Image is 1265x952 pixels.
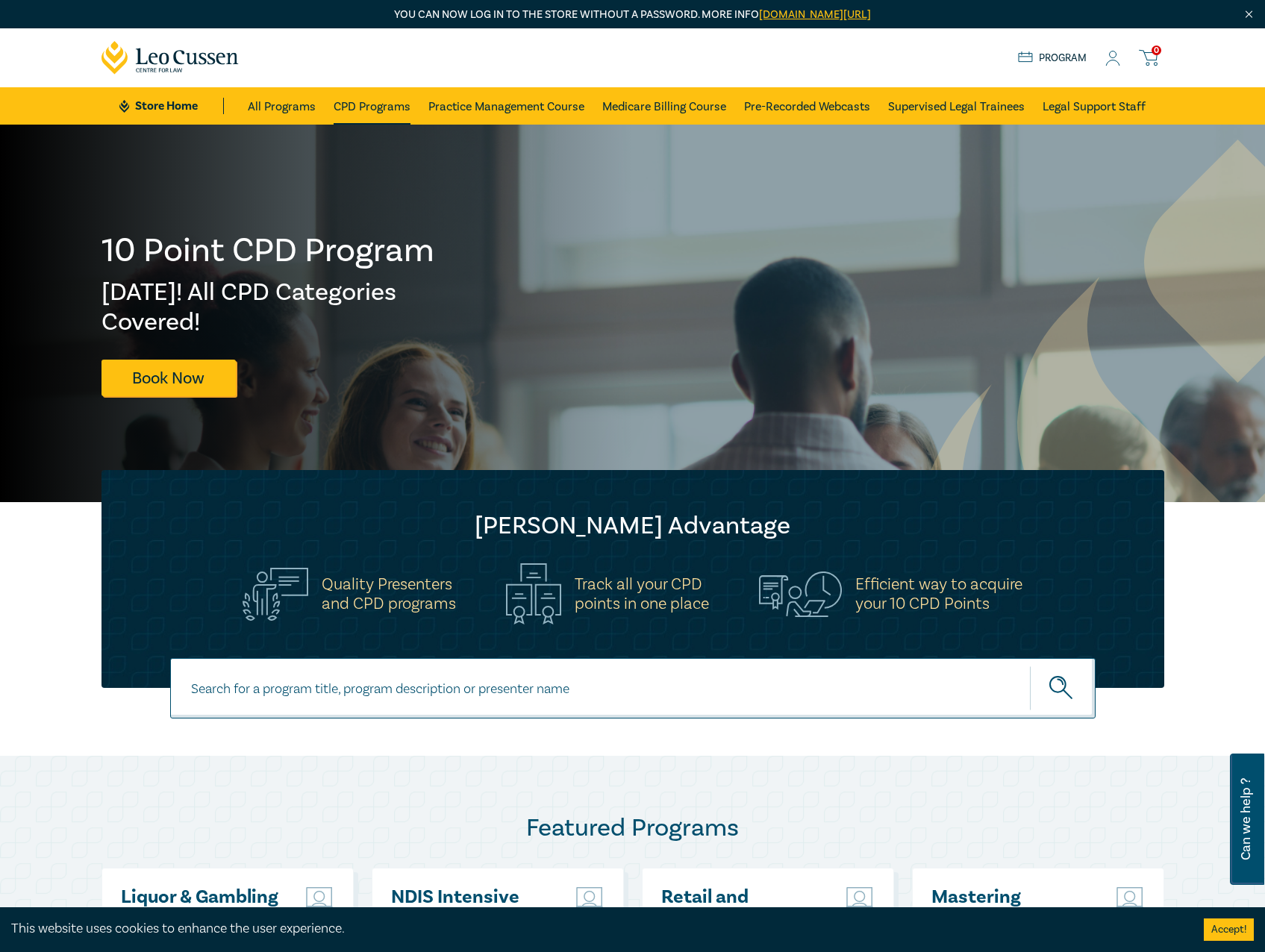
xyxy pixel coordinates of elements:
[248,87,316,125] a: All Programs
[1204,918,1254,941] button: Accept cookies
[602,87,726,125] a: Medicare Billing Course
[759,571,842,616] img: Efficient way to acquire<br>your 10 CPD Points
[101,7,1164,23] p: You can now log in to the store without a password. More info
[1152,46,1161,55] span: 0
[575,887,605,911] img: Live Stream
[1115,887,1145,911] img: Live Stream
[119,98,223,114] a: Store Home
[1243,8,1255,21] img: Close
[1043,87,1146,125] a: Legal Support Staff
[391,887,552,907] a: NDIS Intensive
[11,919,1181,939] div: This website uses cookies to enhance the user experience.
[759,7,871,22] a: [DOMAIN_NAME][URL]
[131,511,1134,541] h2: [PERSON_NAME] Advantage
[506,563,561,624] img: Track all your CPD<br>points in one place
[322,574,456,613] h5: Quality Presenters and CPD programs
[101,813,1164,843] h2: Featured Programs
[121,887,281,948] a: Liquor & Gambling Law – Licensing, Compliance & Regulations
[101,360,236,396] a: Book Now
[845,887,875,911] img: Live Stream
[243,568,308,621] img: Quality Presenters<br>and CPD programs
[575,574,709,613] h5: Track all your CPD points in one place
[304,887,334,911] img: Live Stream
[661,887,822,948] a: Retail and Commercial Leases - A Practical Guide ([DATE])
[101,231,436,270] h1: 10 Point CPD Program
[170,658,1096,718] input: Search for a program title, program description or presenter name
[101,278,436,337] h2: [DATE]! All CPD Categories Covered!
[334,87,410,125] a: CPD Programs
[931,887,1092,948] a: Mastering Delegation — Empowering Junior Lawyers for Success
[1239,762,1253,876] span: Can we help ?
[855,574,1022,613] h5: Efficient way to acquire your 10 CPD Points
[1018,50,1087,66] a: Program
[428,87,584,125] a: Practice Management Course
[744,87,870,125] a: Pre-Recorded Webcasts
[888,87,1025,125] a: Supervised Legal Trainees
